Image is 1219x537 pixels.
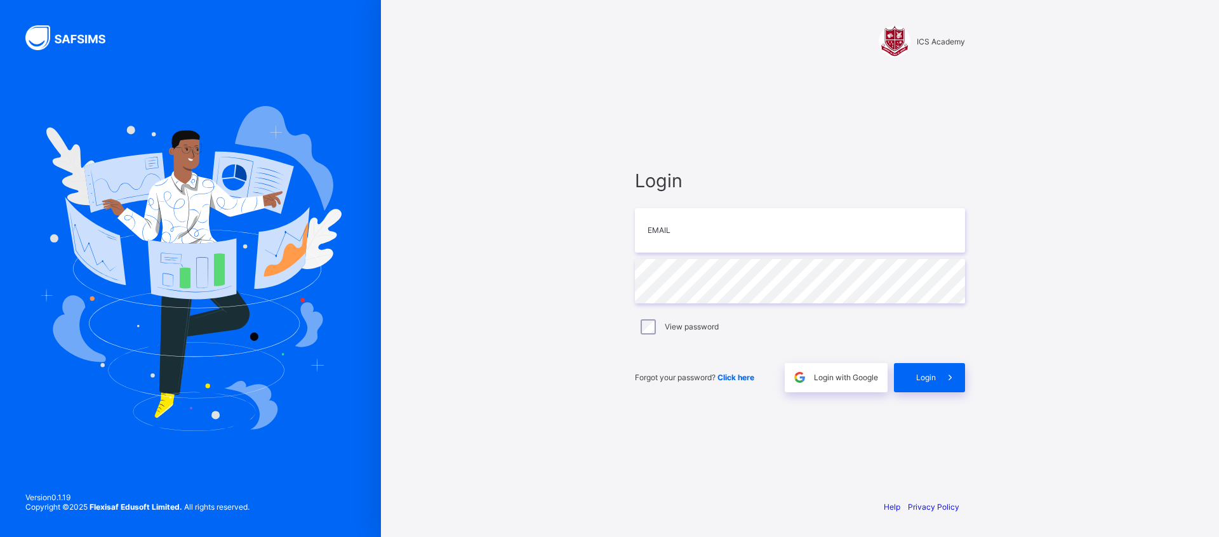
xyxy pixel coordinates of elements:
[792,370,807,385] img: google.396cfc9801f0270233282035f929180a.svg
[908,502,959,512] a: Privacy Policy
[814,373,878,382] span: Login with Google
[25,493,250,502] span: Version 0.1.19
[665,322,719,331] label: View password
[884,502,900,512] a: Help
[90,502,182,512] strong: Flexisaf Edusoft Limited.
[916,373,936,382] span: Login
[25,502,250,512] span: Copyright © 2025 All rights reserved.
[39,106,342,431] img: Hero Image
[635,373,754,382] span: Forgot your password?
[717,373,754,382] a: Click here
[25,25,121,50] img: SAFSIMS Logo
[635,169,965,192] span: Login
[917,37,965,46] span: ICS Academy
